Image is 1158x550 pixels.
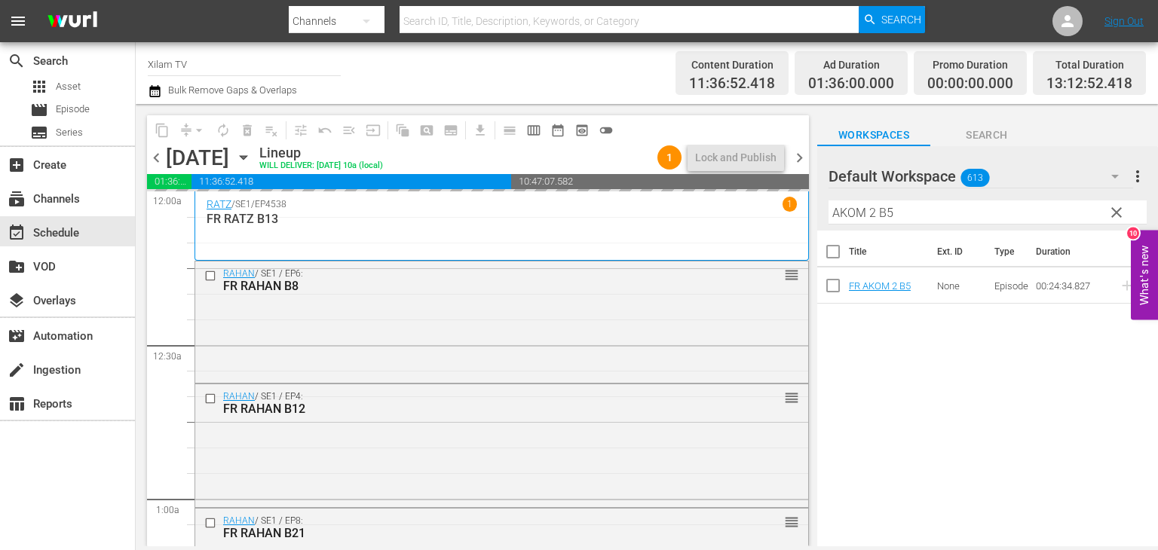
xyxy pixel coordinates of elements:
[223,391,727,416] div: / SE1 / EP4:
[30,78,48,96] span: Asset
[259,118,283,142] span: Clear Lineup
[511,174,809,189] span: 10:47:07.582
[8,224,26,242] span: Schedule
[415,118,439,142] span: Create Search Block
[784,390,799,405] button: reorder
[526,123,541,138] span: calendar_view_week_outlined
[223,515,727,540] div: / SE1 / EP8:
[361,118,385,142] span: Update Metadata from Key Asset
[30,101,48,119] span: Episode
[817,126,930,145] span: Workspaces
[688,144,784,171] button: Lock and Publish
[787,199,792,209] p: 1
[808,54,894,75] div: Ad Duration
[960,162,989,194] span: 613
[259,161,383,171] div: WILL DELIVER: [DATE] 10a (local)
[928,231,985,273] th: Ext. ID
[56,79,81,94] span: Asset
[695,144,777,171] div: Lock and Publish
[931,267,988,304] td: None
[8,156,26,174] span: Create
[546,118,570,142] span: Month Calendar View
[223,279,727,293] div: FR RAHAN B8
[223,515,255,526] a: RAHAN
[8,190,26,208] span: Channels
[150,118,174,142] span: Copy Lineup
[988,267,1030,304] td: Episode
[784,267,799,282] button: reorder
[859,6,925,33] button: Search
[283,115,313,145] span: Customize Events
[881,6,921,33] span: Search
[36,4,109,39] img: ans4CAIJ8jUAAAAAAAAAAAAAAAAAAAAAAAAgQb4GAAAAAAAAAAAAAAAAAAAAAAAAJMjXAAAAAAAAAAAAAAAAAAAAAAAAgAT5G...
[56,125,83,140] span: Series
[255,199,286,209] p: EP4538
[1027,231,1117,273] th: Duration
[313,118,337,142] span: Revert to Primary Episode
[211,118,235,142] span: Loop Content
[207,212,797,226] p: FR RATZ B13
[9,12,27,30] span: menu
[8,258,26,276] span: VOD
[235,199,255,209] p: SE1 /
[56,102,90,117] span: Episode
[930,126,1043,145] span: Search
[1129,167,1147,185] span: more_vert
[985,231,1027,273] th: Type
[147,148,166,167] span: chevron_left
[927,75,1013,93] span: 00:00:00.000
[337,118,361,142] span: Fill episodes with ad slates
[829,155,1133,197] div: Default Workspace
[259,145,383,161] div: Lineup
[574,123,590,138] span: preview_outlined
[147,174,191,189] span: 01:36:00.000
[570,118,594,142] span: View Backup
[30,124,48,142] span: Series
[223,268,255,279] a: RAHAN
[191,174,512,189] span: 11:36:52.418
[1104,200,1128,224] button: clear
[657,151,682,163] span: 1
[223,391,255,402] a: RAHAN
[927,54,1013,75] div: Promo Duration
[1046,75,1132,93] span: 13:12:52.418
[463,115,492,145] span: Download as CSV
[8,327,26,345] span: Automation
[231,199,235,209] p: /
[784,267,799,283] span: reorder
[599,123,614,138] span: toggle_off
[1107,203,1126,222] span: clear
[784,514,799,529] button: reorder
[1119,277,1135,294] svg: Add to Schedule
[8,52,26,70] span: Search
[1127,228,1139,240] div: 10
[174,118,211,142] span: Remove Gaps & Overlaps
[439,118,463,142] span: Create Series Block
[235,118,259,142] span: Select an event to delete
[790,148,809,167] span: chevron_right
[223,402,727,416] div: FR RAHAN B12
[8,361,26,379] span: Ingestion
[784,514,799,530] span: reorder
[1030,267,1113,304] td: 00:24:34.827
[1104,15,1144,27] a: Sign Out
[223,268,727,293] div: / SE1 / EP6:
[1131,231,1158,320] button: Open Feedback Widget
[1129,158,1147,194] button: more_vert
[849,280,911,292] a: FR AKOM 2 B5
[689,75,775,93] span: 11:36:52.418
[223,526,727,540] div: FR RAHAN B21
[166,145,229,170] div: [DATE]
[385,115,415,145] span: Refresh All Search Blocks
[207,198,231,210] a: RATZ
[522,118,546,142] span: Week Calendar View
[689,54,775,75] div: Content Duration
[8,395,26,413] span: Reports
[808,75,894,93] span: 01:36:00.000
[550,123,565,138] span: date_range_outlined
[594,118,618,142] span: 24 hours Lineup View is OFF
[166,84,297,96] span: Bulk Remove Gaps & Overlaps
[784,390,799,406] span: reorder
[8,292,26,310] span: Overlays
[1046,54,1132,75] div: Total Duration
